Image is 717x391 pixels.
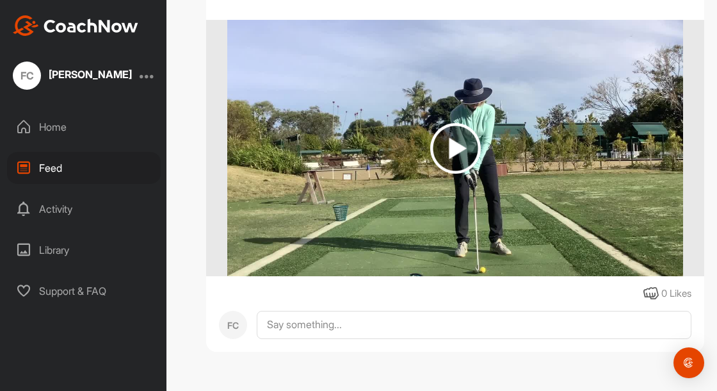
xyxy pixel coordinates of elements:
[661,287,691,301] div: 0 Likes
[13,15,138,36] img: CoachNow
[673,347,704,378] div: Open Intercom Messenger
[430,123,481,174] img: play
[7,152,161,184] div: Feed
[7,193,161,225] div: Activity
[7,234,161,266] div: Library
[7,111,161,143] div: Home
[49,69,132,79] div: [PERSON_NAME]
[13,62,41,90] div: FC
[219,311,247,339] div: FC
[7,275,161,307] div: Support & FAQ
[227,20,682,276] img: media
